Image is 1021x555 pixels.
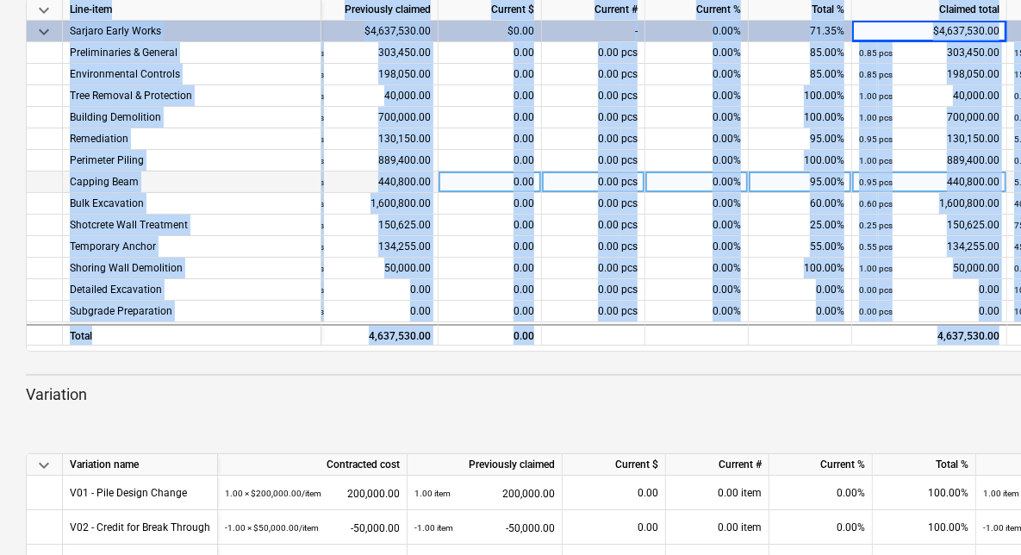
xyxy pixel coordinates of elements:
div: V01 - Pile Design Change [70,476,187,509]
div: 1,600,800.00 [859,193,999,215]
div: 100.00% [749,258,852,279]
div: 0.00% [645,85,749,107]
small: -1.00 item [414,523,453,533]
small: 0.25 pcs [859,221,893,230]
div: Capping Beam [70,171,314,193]
div: Sarjaro Early Works [70,21,314,42]
div: 4,637,530.00 [852,324,1007,346]
small: 0.95 pcs [859,178,893,187]
div: 0.00% [645,21,749,42]
div: Current # [666,454,769,476]
div: 0.00 [439,42,542,64]
div: 0.00 [859,301,999,322]
div: 0.00 pcs [542,128,645,150]
div: 100.00% [749,107,852,128]
div: Environmental Controls [70,64,314,85]
div: 0.00 pcs [542,279,645,301]
div: 134,255.00 [290,236,431,258]
div: Building Demolition [70,107,314,128]
div: Current % [769,454,873,476]
div: Subgrade Preparation [70,301,314,322]
div: 100.00% [873,510,976,545]
span: keyboard_arrow_down [34,455,54,476]
div: - [542,21,645,42]
div: 200,000.00 [414,476,555,511]
div: 0.00% [645,150,749,171]
div: 0.00% [645,193,749,215]
div: 0.00% [645,128,749,150]
div: $0.00 [439,21,542,42]
div: 0.00 pcs [542,215,645,236]
div: 198,050.00 [290,64,431,85]
div: $4,637,530.00 [283,21,439,42]
small: 1.00 item [414,489,451,498]
div: 0.00 item [666,510,769,545]
div: 198,050.00 [859,64,999,85]
div: 95.00% [749,128,852,150]
div: 0.00 pcs [542,258,645,279]
div: 0.00 [570,476,658,510]
div: 85.00% [749,64,852,85]
span: keyboard_arrow_down [34,22,54,42]
div: 0.00% [645,236,749,258]
div: Remediation [70,128,314,150]
div: 889,400.00 [290,150,431,171]
div: 0.00 [439,258,542,279]
small: 1.00 pcs [859,113,893,122]
div: 0.00% [645,215,749,236]
div: 0.00% [645,258,749,279]
div: 0.00 pcs [542,150,645,171]
div: Temporary Anchor [70,236,314,258]
div: 1,600,800.00 [290,193,431,215]
div: 0.00 [439,193,542,215]
div: 0.00 [570,510,658,545]
div: 71.35% [749,21,852,42]
small: 0.60 pcs [859,199,893,209]
div: Total % [873,454,976,476]
div: 0.00 [859,279,999,301]
div: 0.00% [645,171,749,193]
div: 40,000.00 [290,85,431,107]
div: 0.00% [645,279,749,301]
div: 303,450.00 [859,42,999,64]
div: Tree Removal & Protection [70,85,314,107]
div: Bulk Excavation [70,193,314,215]
div: 0.00 [439,150,542,171]
small: 1.00 × $200,000.00 / item [225,489,321,498]
div: 0.00 pcs [542,171,645,193]
div: 889,400.00 [859,150,999,171]
div: 700,000.00 [859,107,999,128]
div: 40,000.00 [859,85,999,107]
div: V02 - Credit for Break Through [70,510,210,544]
div: 85.00% [749,42,852,64]
div: 0.00 [439,171,542,193]
div: 4,637,530.00 [290,326,431,347]
div: 0.00% [645,301,749,322]
div: 0.00 pcs [542,64,645,85]
div: 150,625.00 [859,215,999,236]
div: Detailed Excavation [70,279,314,301]
div: 130,150.00 [290,128,431,150]
small: -1.00 × $50,000.00 / item [225,523,319,533]
div: 0.00 [290,301,431,322]
div: Shotcrete Wall Treatment [70,215,314,236]
div: Current $ [563,454,666,476]
div: 0.00 [439,215,542,236]
div: Preliminaries & General [70,42,314,64]
div: 55.00% [749,236,852,258]
div: 0.00% [645,42,749,64]
div: 150,625.00 [290,215,431,236]
div: 60.00% [749,193,852,215]
div: Shoring Wall Demolition [70,258,314,279]
div: 50,000.00 [290,258,431,279]
div: 95.00% [749,171,852,193]
small: 1.00 pcs [859,156,893,165]
div: 134,255.00 [859,236,999,258]
small: 0.00 pcs [859,307,893,316]
div: 0.00 [439,279,542,301]
div: 0.00 pcs [542,107,645,128]
div: 100.00% [749,150,852,171]
div: 303,450.00 [290,42,431,64]
div: 0.00% [769,476,873,510]
small: 0.00 pcs [859,285,893,295]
